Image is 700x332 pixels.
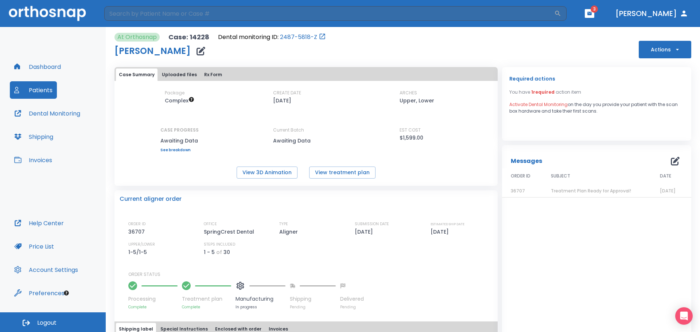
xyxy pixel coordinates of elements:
p: At Orthosnap [117,33,157,42]
p: $1,599.00 [400,133,423,142]
p: [DATE] [431,227,451,236]
span: 3 [591,5,598,13]
p: Complete [128,304,178,310]
a: 2487-5818-Z [280,33,317,42]
p: Awaiting Data [160,136,199,145]
p: 1 - 5 [204,248,215,257]
h1: [PERSON_NAME] [114,47,191,55]
p: Aligner [279,227,300,236]
p: of [216,248,222,257]
p: Shipping [290,295,336,303]
p: 1-5/1-5 [128,248,149,257]
div: Tooltip anchor [63,290,70,296]
p: Package [165,90,184,96]
p: [DATE] [273,96,291,105]
p: Pending [290,304,336,310]
p: ORDER STATUS [128,271,493,278]
span: Logout [37,319,57,327]
p: TYPE [279,221,288,227]
div: Open patient in dental monitoring portal [218,33,326,42]
button: Dental Monitoring [10,105,85,122]
img: Orthosnap [9,6,86,21]
p: EST COST [400,127,421,133]
p: Manufacturing [236,295,285,303]
p: on the day you provide your patient with the scan box hardware and take their first scans. [509,101,684,114]
p: Treatment plan [182,295,231,303]
p: Pending [340,304,364,310]
p: UPPER/LOWER [128,241,155,248]
button: Help Center [10,214,68,232]
p: ESTIMATED SHIP DATE [431,221,464,227]
button: Dashboard [10,58,65,75]
p: OFFICE [204,221,217,227]
p: Required actions [509,74,555,83]
p: Delivered [340,295,364,303]
p: Current Batch [273,127,339,133]
button: Uploaded files [159,69,200,81]
span: Up to 50 Steps (100 aligners) [165,97,194,104]
span: Treatment Plan Ready for Approval! [551,188,631,194]
button: Price List [10,238,58,255]
input: Search by Patient Name or Case # [104,6,554,21]
span: 36707 [511,188,525,194]
p: 30 [223,248,230,257]
p: CREATE DATE [273,90,301,96]
p: 36707 [128,227,147,236]
button: Preferences [10,284,69,302]
button: Shipping [10,128,58,145]
button: Actions [639,41,691,58]
p: [DATE] [355,227,376,236]
button: Invoices [10,151,57,169]
p: CASE PROGRESS [160,127,199,133]
p: Dental monitoring ID: [218,33,279,42]
p: You have action item [509,89,581,95]
div: tabs [116,69,496,81]
p: SUBMISSION DATE [355,221,389,227]
span: SUBJECT [551,173,570,179]
span: ORDER ID [511,173,530,179]
button: [PERSON_NAME] [612,7,691,20]
p: Upper, Lower [400,96,434,105]
span: [DATE] [660,188,676,194]
span: DATE [660,173,671,179]
span: Activate Dental Monitoring [509,101,568,108]
div: Open Intercom Messenger [675,307,693,325]
button: View treatment plan [309,167,376,179]
p: ARCHES [400,90,417,96]
p: ORDER ID [128,221,145,227]
p: Current aligner order [120,195,182,203]
button: View 3D Animation [237,167,297,179]
button: Patients [10,81,57,99]
p: Processing [128,295,178,303]
p: Messages [511,157,542,165]
button: Case Summary [116,69,157,81]
p: Complete [182,304,231,310]
p: In progress [236,304,285,310]
p: STEPS INCLUDED [204,241,235,248]
button: Rx Form [201,69,225,81]
span: 1 required [531,89,555,95]
p: SpringCrest Dental [204,227,257,236]
p: Awaiting Data [273,136,339,145]
a: See breakdown [160,148,199,152]
p: Case: 14228 [168,33,209,42]
button: Account Settings [10,261,82,278]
